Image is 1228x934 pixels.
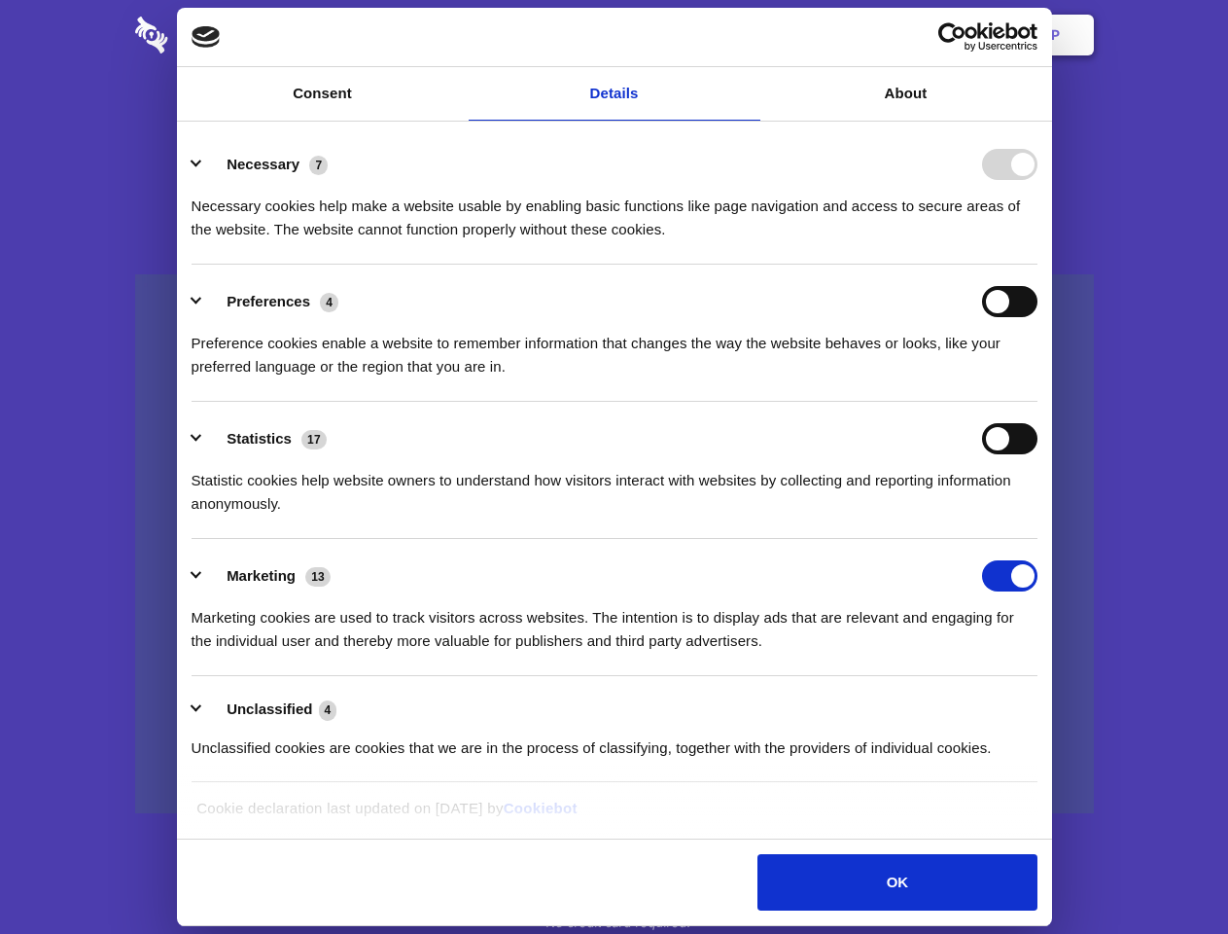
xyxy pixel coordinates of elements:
button: Preferences (4) [192,286,351,317]
span: 7 [309,156,328,175]
span: 17 [301,430,327,449]
label: Statistics [227,430,292,447]
a: Wistia video thumbnail [135,274,1094,814]
label: Preferences [227,293,310,309]
div: Cookie declaration last updated on [DATE] by [182,797,1046,835]
label: Marketing [227,567,296,584]
a: Login [882,5,966,65]
a: Consent [177,67,469,121]
button: Necessary (7) [192,149,340,180]
h4: Auto-redaction of sensitive data, encrypted data sharing and self-destructing private chats. Shar... [135,177,1094,241]
iframe: Drift Widget Chat Controller [1131,837,1205,911]
a: About [760,67,1052,121]
label: Necessary [227,156,299,172]
h1: Eliminate Slack Data Loss. [135,88,1094,158]
a: Cookiebot [504,800,578,816]
button: Unclassified (4) [192,698,349,722]
button: OK [757,854,1036,911]
a: Details [469,67,760,121]
a: Usercentrics Cookiebot - opens in a new window [867,22,1037,52]
div: Preference cookies enable a website to remember information that changes the way the website beha... [192,317,1037,378]
a: Contact [789,5,878,65]
div: Unclassified cookies are cookies that we are in the process of classifying, together with the pro... [192,722,1037,760]
span: 4 [319,700,337,720]
div: Statistic cookies help website owners to understand how visitors interact with websites by collec... [192,454,1037,516]
button: Statistics (17) [192,423,339,454]
img: logo [192,26,221,48]
img: logo-wordmark-white-trans-d4663122ce5f474addd5e946df7df03e33cb6a1c49d2221995e7729f52c070b2.svg [135,17,301,54]
span: 4 [320,293,338,312]
button: Marketing (13) [192,560,343,592]
a: Pricing [571,5,655,65]
div: Marketing cookies are used to track visitors across websites. The intention is to display ads tha... [192,592,1037,653]
span: 13 [305,567,331,587]
div: Necessary cookies help make a website usable by enabling basic functions like page navigation and... [192,180,1037,241]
